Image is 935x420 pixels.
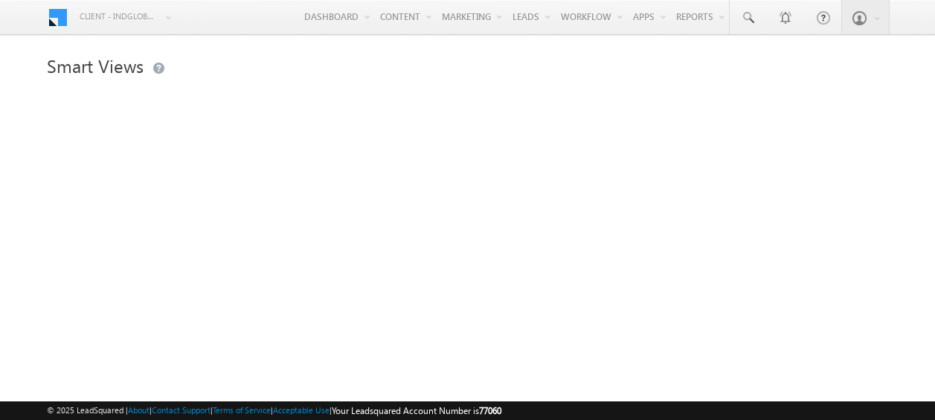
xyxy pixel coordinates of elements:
[332,405,501,416] span: Your Leadsquared Account Number is
[213,405,271,415] a: Terms of Service
[128,405,150,415] a: About
[47,404,501,418] span: © 2025 LeadSquared | | | | |
[273,405,330,415] a: Acceptable Use
[152,405,211,415] a: Contact Support
[47,54,144,77] span: Smart Views
[479,405,501,416] span: 77060
[80,9,158,24] span: Client - indglobal1 (77060)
